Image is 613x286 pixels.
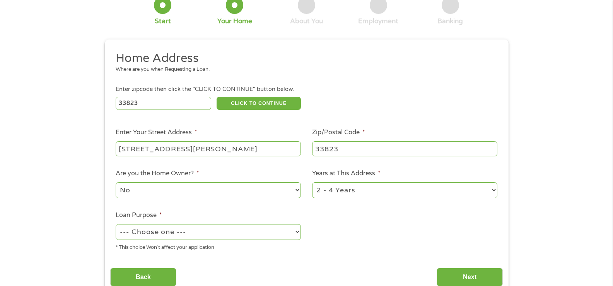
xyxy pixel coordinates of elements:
input: Enter Zipcode (e.g 01510) [116,97,211,110]
div: About You [290,17,323,26]
label: Years at This Address [312,170,381,178]
div: * This choice Won’t affect your application [116,241,301,252]
div: Employment [358,17,398,26]
label: Zip/Postal Code [312,128,365,137]
h2: Home Address [116,51,492,66]
div: Your Home [217,17,252,26]
label: Loan Purpose [116,211,162,219]
input: 1 Main Street [116,141,301,156]
button: CLICK TO CONTINUE [217,97,301,110]
div: Where are you when Requesting a Loan. [116,66,492,74]
label: Enter Your Street Address [116,128,197,137]
label: Are you the Home Owner? [116,170,199,178]
div: Start [155,17,171,26]
div: Banking [437,17,463,26]
div: Enter zipcode then click the "CLICK TO CONTINUE" button below. [116,85,497,94]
